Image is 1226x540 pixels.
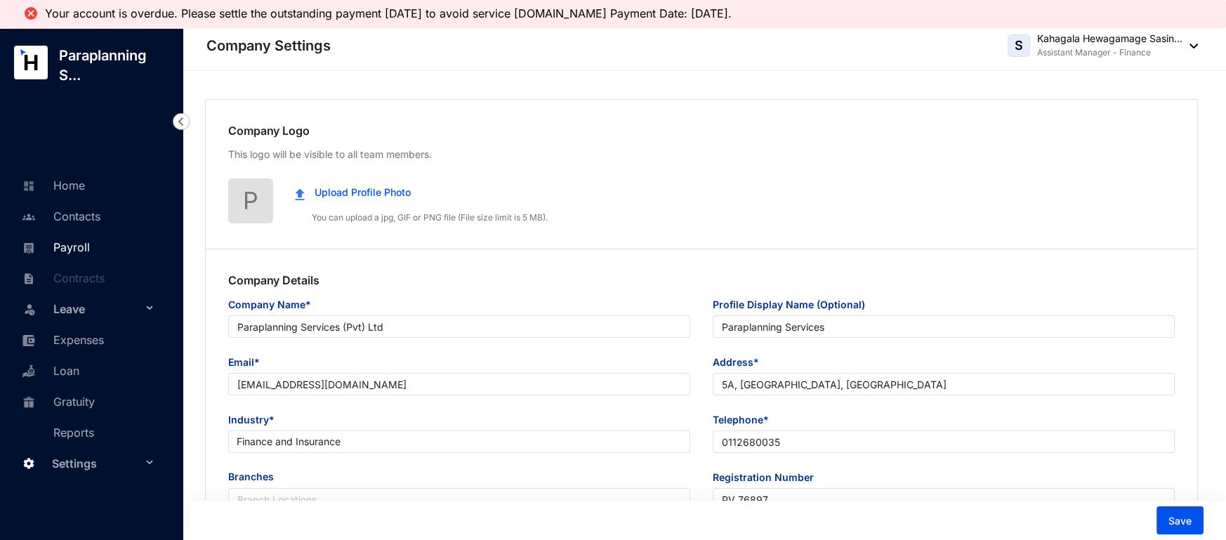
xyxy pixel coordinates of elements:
[18,271,105,285] a: Contracts
[52,449,142,478] span: Settings
[1037,46,1182,60] p: Assistant Manager - Finance
[18,395,95,409] a: Gratuity
[18,426,94,440] a: Reports
[18,333,104,347] a: Expenses
[1015,39,1023,52] span: S
[228,147,1175,162] p: This logo will be visible to all team members.
[713,315,1175,338] input: Profile Display Name (Optional)
[22,457,35,470] img: settings.f4f5bcbb8b4eaa341756.svg
[228,272,1175,297] p: Company Details
[22,211,35,223] img: people-unselected.118708e94b43a90eceab.svg
[713,297,875,312] label: Profile Display Name (Optional)
[713,430,1175,453] input: Telephone*
[18,178,85,192] a: Home
[173,113,190,130] img: nav-icon-left.19a07721e4dec06a274f6d07517f07b7.svg
[713,355,769,370] label: Address*
[228,355,270,370] label: Email*
[237,431,682,452] span: Finance and Insurance
[228,470,690,487] span: Branches
[22,5,39,22] img: alert-icon-error.ae2eb8c10aa5e3dc951a89517520af3a.svg
[48,46,183,85] p: Paraplanning S...
[18,240,90,254] a: Payroll
[11,324,166,355] li: Expenses
[713,470,824,485] label: Registration Number
[1182,44,1198,48] img: dropdown-black.8e83cc76930a90b1a4fdb6d089b7bf3a.svg
[18,209,100,223] a: Contacts
[206,36,331,55] p: Company Settings
[294,211,308,225] img: info.ad751165ce926853d1d36026adaaebbf.svg
[22,365,35,378] img: loan-unselected.d74d20a04637f2d15ab5.svg
[18,364,79,378] a: Loan
[11,386,166,416] li: Gratuity
[11,200,166,231] li: Contacts
[11,262,166,293] li: Contracts
[228,122,1175,139] p: Company Logo
[22,242,35,254] img: payroll-unselected.b590312f920e76f0c668.svg
[22,180,35,192] img: home-unselected.a29eae3204392db15eaf.svg
[22,302,37,316] img: leave-unselected.2934df6273408c3f84d9.svg
[22,427,35,440] img: report-unselected.e6a6b4230fc7da01f883.svg
[45,7,739,20] li: Your account is overdue. Please settle the outstanding payment [DATE] to avoid service [DOMAIN_NA...
[243,182,258,219] span: P
[1168,514,1192,528] span: Save
[284,178,421,206] button: Upload Profile Photo
[228,373,690,395] input: Email*
[713,412,779,428] label: Telephone*
[53,295,142,323] span: Leave
[1037,32,1182,46] p: Kahagala Hewagamage Sasin...
[11,231,166,262] li: Payroll
[295,188,305,200] img: upload.c0f81fc875f389a06f631e1c6d8834da.svg
[284,206,548,225] p: You can upload a jpg, GIF or PNG file (File size limit is 5 MB).
[11,355,166,386] li: Loan
[228,315,690,338] input: Company Name*
[228,488,690,511] input: Branch Locations
[228,412,284,428] label: Industry*
[22,396,35,409] img: gratuity-unselected.a8c340787eea3cf492d7.svg
[713,373,1175,395] input: Address*
[1156,506,1204,534] button: Save
[11,169,166,200] li: Home
[22,272,35,285] img: contract-unselected.99e2b2107c0a7dd48938.svg
[22,334,35,347] img: expense-unselected.2edcf0507c847f3e9e96.svg
[11,416,166,447] li: Reports
[228,297,321,312] label: Company Name*
[713,488,1175,511] input: Registration Number
[315,185,411,200] span: Upload Profile Photo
